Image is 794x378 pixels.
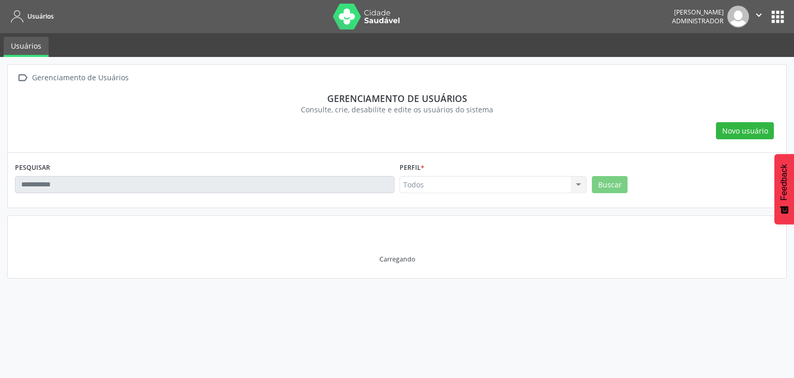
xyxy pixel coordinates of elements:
[22,104,772,115] div: Consulte, crie, desabilite e edite os usuários do sistema
[27,12,54,21] span: Usuários
[379,255,415,264] div: Carregando
[722,125,768,136] span: Novo usuário
[769,8,787,26] button: apps
[727,6,749,27] img: img
[4,37,49,57] a: Usuários
[774,154,794,224] button: Feedback - Mostrar pesquisa
[672,17,724,25] span: Administrador
[7,8,54,25] a: Usuários
[749,6,769,27] button: 
[592,176,628,194] button: Buscar
[753,9,765,21] i: 
[30,70,130,85] div: Gerenciamento de Usuários
[400,160,424,176] label: Perfil
[15,160,50,176] label: PESQUISAR
[15,70,130,85] a:  Gerenciamento de Usuários
[15,70,30,85] i: 
[716,122,774,140] button: Novo usuário
[780,164,789,200] span: Feedback
[22,93,772,104] div: Gerenciamento de usuários
[672,8,724,17] div: [PERSON_NAME]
